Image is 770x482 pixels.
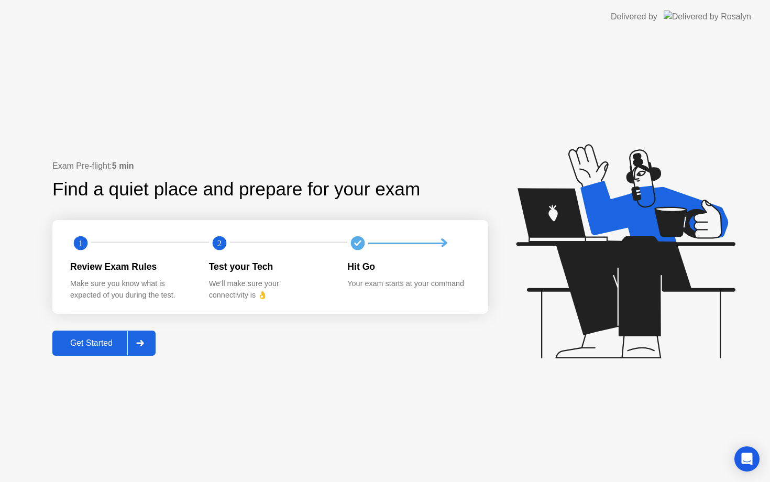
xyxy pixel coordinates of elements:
[611,10,657,23] div: Delivered by
[217,238,222,248] text: 2
[347,278,469,290] div: Your exam starts at your command
[52,176,422,203] div: Find a quiet place and prepare for your exam
[70,278,192,301] div: Make sure you know what is expected of you during the test.
[209,260,331,273] div: Test your Tech
[52,160,488,172] div: Exam Pre-flight:
[70,260,192,273] div: Review Exam Rules
[56,338,127,348] div: Get Started
[209,278,331,301] div: We’ll make sure your connectivity is 👌
[52,331,156,356] button: Get Started
[347,260,469,273] div: Hit Go
[79,238,83,248] text: 1
[112,161,134,170] b: 5 min
[734,446,760,472] div: Open Intercom Messenger
[664,10,751,23] img: Delivered by Rosalyn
